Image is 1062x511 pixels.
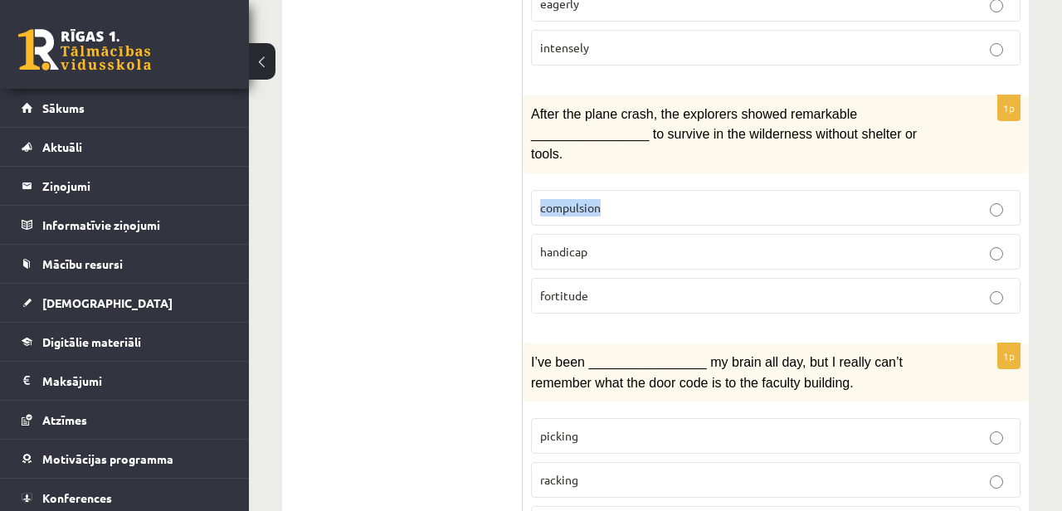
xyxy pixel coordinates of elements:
[22,284,228,322] a: [DEMOGRAPHIC_DATA]
[18,29,151,71] a: Rīgas 1. Tālmācības vidusskola
[990,431,1003,445] input: picking
[990,203,1003,217] input: compulsion
[540,428,578,443] span: picking
[42,100,85,115] span: Sākums
[990,475,1003,489] input: racking
[990,247,1003,260] input: handicap
[22,362,228,400] a: Maksājumi
[997,343,1021,369] p: 1p
[540,40,589,55] span: intensely
[22,323,228,361] a: Digitālie materiāli
[42,167,228,205] legend: Ziņojumi
[42,139,82,154] span: Aktuāli
[22,245,228,283] a: Mācību resursi
[22,128,228,166] a: Aktuāli
[42,362,228,400] legend: Maksājumi
[531,355,903,389] span: I’ve been ________________ my brain all day, but I really can’t remember what the door code is to...
[22,401,228,439] a: Atzīmes
[42,295,173,310] span: [DEMOGRAPHIC_DATA]
[42,490,112,505] span: Konferences
[22,440,228,478] a: Motivācijas programma
[990,43,1003,56] input: intensely
[531,107,917,162] span: After the plane crash, the explorers showed remarkable ________________ to survive in the wildern...
[22,167,228,205] a: Ziņojumi
[22,89,228,127] a: Sākums
[997,95,1021,121] p: 1p
[540,244,587,259] span: handicap
[990,291,1003,304] input: fortitude
[540,288,588,303] span: fortitude
[540,472,578,487] span: racking
[540,200,601,215] span: compulsion
[22,206,228,244] a: Informatīvie ziņojumi
[42,412,87,427] span: Atzīmes
[42,451,173,466] span: Motivācijas programma
[42,334,141,349] span: Digitālie materiāli
[42,206,228,244] legend: Informatīvie ziņojumi
[42,256,123,271] span: Mācību resursi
